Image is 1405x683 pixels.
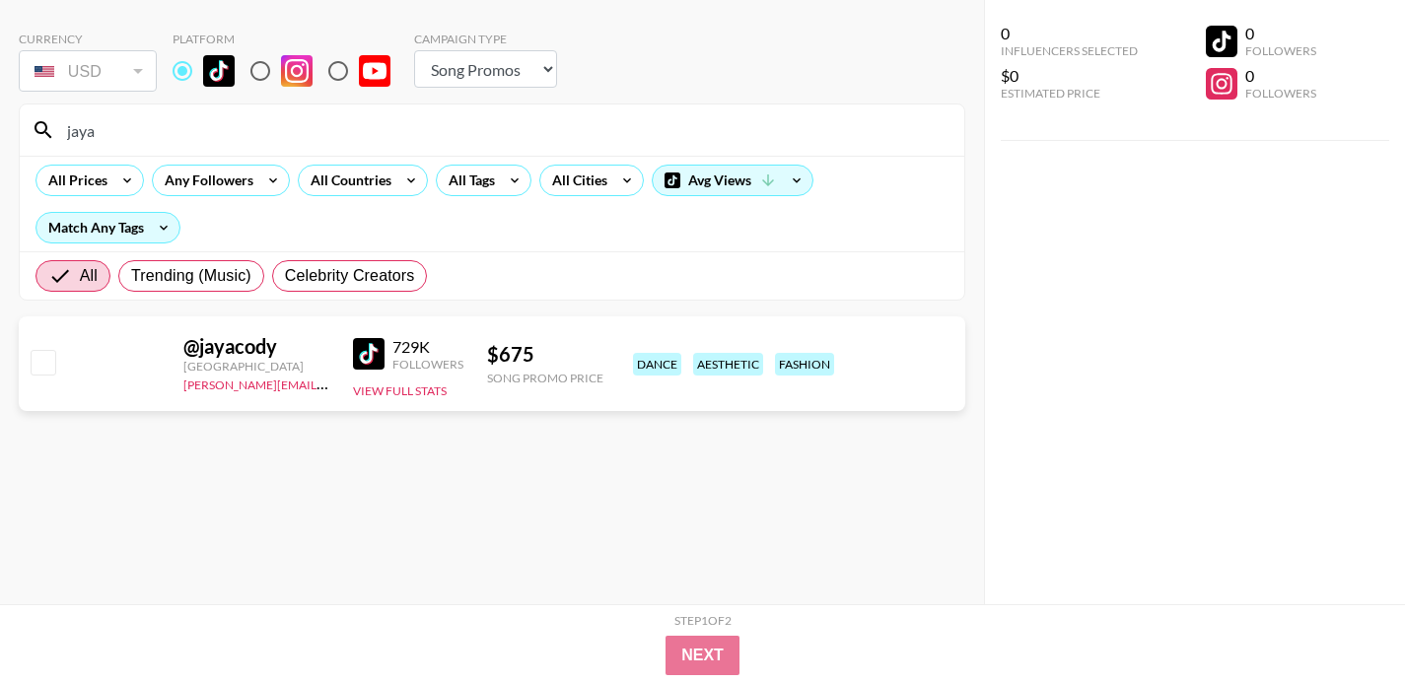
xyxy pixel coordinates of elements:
div: All Prices [36,166,111,195]
div: dance [633,353,681,376]
div: 0 [1245,24,1316,43]
div: aesthetic [693,353,763,376]
span: Celebrity Creators [285,264,415,288]
div: [GEOGRAPHIC_DATA] [183,359,329,374]
a: [PERSON_NAME][EMAIL_ADDRESS][DOMAIN_NAME] [183,374,475,392]
div: 0 [1245,66,1316,86]
button: Next [666,636,739,675]
img: TikTok [353,338,385,370]
button: View Full Stats [353,383,447,398]
div: All Cities [540,166,611,195]
div: Estimated Price [1001,86,1138,101]
div: Avg Views [653,166,812,195]
div: Step 1 of 2 [674,613,732,628]
div: Currency is locked to USD [19,46,157,96]
div: fashion [775,353,834,376]
div: 0 [1001,24,1138,43]
img: YouTube [359,55,390,87]
span: Trending (Music) [131,264,251,288]
div: $0 [1001,66,1138,86]
div: Followers [392,357,463,372]
div: 729K [392,337,463,357]
div: @ jayacody [183,334,329,359]
div: Followers [1245,86,1316,101]
div: Any Followers [153,166,257,195]
div: Followers [1245,43,1316,58]
img: TikTok [203,55,235,87]
span: All [80,264,98,288]
div: Influencers Selected [1001,43,1138,58]
div: All Tags [437,166,499,195]
div: $ 675 [487,342,603,367]
div: Song Promo Price [487,371,603,385]
div: Match Any Tags [36,213,179,242]
div: Currency [19,32,157,46]
div: USD [23,54,153,89]
img: Instagram [281,55,313,87]
iframe: Drift Widget Chat Controller [1306,584,1381,659]
div: All Countries [299,166,395,195]
div: Platform [173,32,406,46]
input: Search by User Name [55,114,952,146]
div: Campaign Type [414,32,557,46]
